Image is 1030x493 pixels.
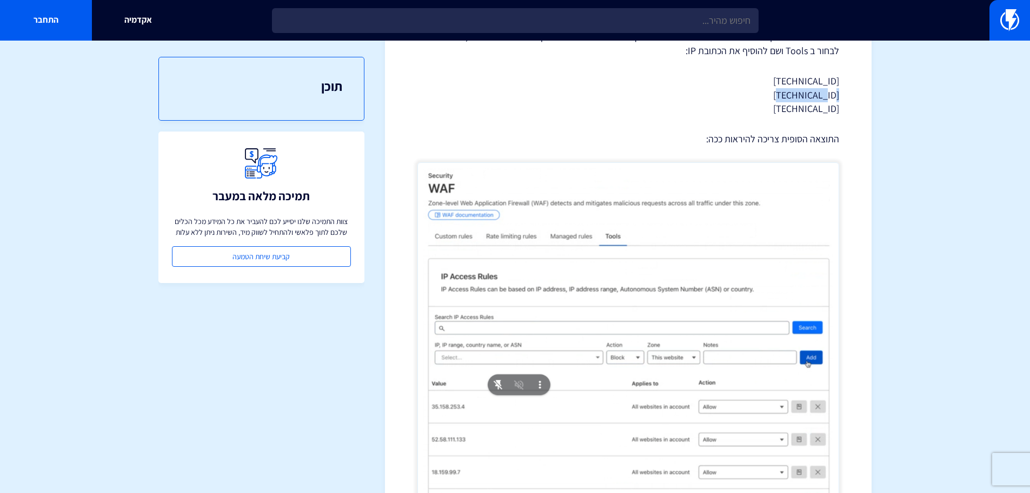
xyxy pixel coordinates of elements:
[212,189,310,202] h3: תמיכה מלאה במעבר
[181,79,342,93] h3: תוכן
[417,30,839,57] p: יש להתחבר לחשבון Cloudflare שלכם וללכת לעמוד שנקרא שם תצטרכו להוסיף גישה לשרתים שלנו, שימו לב לבח...
[172,246,351,267] a: קביעת שיחת הטמעה
[272,8,759,33] input: חיפוש מהיר...
[417,132,839,146] p: התוצאה הסופית צריכה להיראות ככה:
[172,216,351,238] p: צוות התמיכה שלנו יסייע לכם להעביר את כל המידע מכל הכלים שלכם לתוך פלאשי ולהתחיל לשווק מיד, השירות...
[417,74,839,116] p: [TECHNICAL_ID] [TECHNICAL_ID] [TECHNICAL_ID]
